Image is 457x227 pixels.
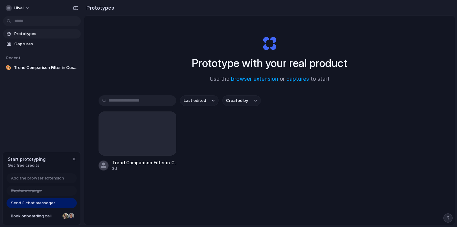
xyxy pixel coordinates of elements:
div: 🎨 [6,65,12,71]
span: Last edited [184,98,206,104]
a: Trend Comparison Filter in Custom Dashboard3d [99,111,176,171]
div: Christian Iacullo [67,212,75,220]
span: Add the browser extension [11,175,64,181]
button: hivel [3,3,33,13]
span: Trend Comparison Filter in Custom Dashboard [14,65,78,71]
a: 🎨Trend Comparison Filter in Custom Dashboard [3,63,81,72]
div: Nicole Kubica [62,212,69,220]
span: Captures [14,41,78,47]
h1: Prototype with your real product [192,55,347,71]
span: Prototypes [14,31,78,37]
a: captures [286,76,309,82]
div: Trend Comparison Filter in Custom Dashboard [112,159,176,166]
a: Prototypes [3,29,81,39]
div: 3d [112,166,176,171]
span: hivel [14,5,24,11]
button: Last edited [180,95,219,106]
span: Get free credits [8,162,46,169]
span: Book onboarding call [11,213,60,219]
h2: Prototypes [84,4,114,11]
span: Start prototyping [8,156,46,162]
a: browser extension [231,76,278,82]
span: Use the or to start [210,75,330,83]
button: Created by [222,95,261,106]
span: Created by [226,98,248,104]
span: Recent [6,55,21,60]
span: Send 3 chat messages [11,200,56,206]
a: Book onboarding call [7,211,77,221]
span: Capture a page [11,188,42,194]
a: Captures [3,39,81,49]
